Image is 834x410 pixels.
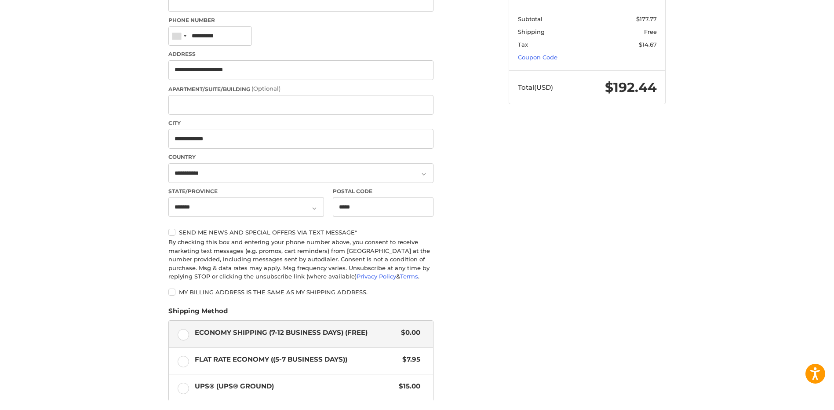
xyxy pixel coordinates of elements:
[168,153,433,161] label: Country
[518,54,557,61] a: Coupon Code
[605,79,657,95] span: $192.44
[333,187,434,195] label: Postal Code
[636,15,657,22] span: $177.77
[400,273,418,280] a: Terms
[195,381,395,392] span: UPS® (UPS® Ground)
[518,41,528,48] span: Tax
[397,328,420,338] span: $0.00
[518,28,545,35] span: Shipping
[644,28,657,35] span: Free
[168,306,228,320] legend: Shipping Method
[195,328,397,338] span: Economy Shipping (7-12 Business Days) (Free)
[168,229,433,236] label: Send me news and special offers via text message*
[639,41,657,48] span: $14.67
[168,84,433,93] label: Apartment/Suite/Building
[168,289,433,296] label: My billing address is the same as my shipping address.
[518,15,543,22] span: Subtotal
[251,85,280,92] small: (Optional)
[518,83,553,92] span: Total (USD)
[168,187,324,195] label: State/Province
[168,238,433,281] div: By checking this box and entering your phone number above, you consent to receive marketing text ...
[168,50,433,58] label: Address
[195,355,398,365] span: Flat Rate Economy ((5-7 Business Days))
[357,273,396,280] a: Privacy Policy
[168,119,433,127] label: City
[398,355,420,365] span: $7.95
[168,16,433,24] label: Phone Number
[394,381,420,392] span: $15.00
